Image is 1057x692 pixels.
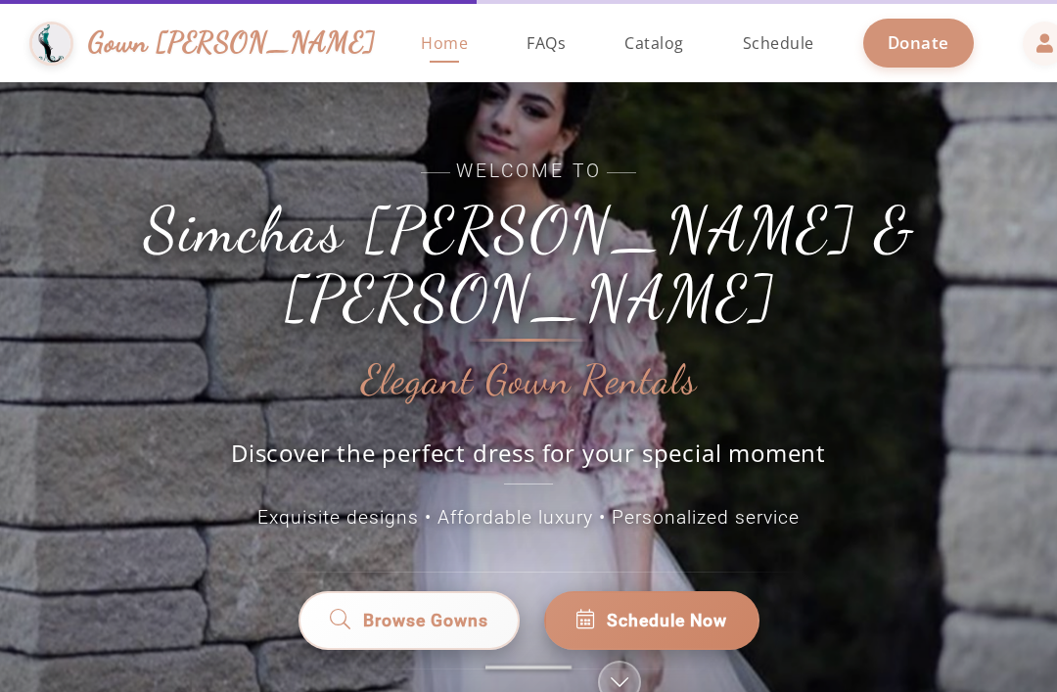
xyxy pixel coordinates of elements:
[507,4,585,82] a: FAQs
[29,17,356,70] a: Gown [PERSON_NAME]
[527,32,566,54] span: FAQs
[29,22,73,66] img: Gown Gmach Logo
[88,504,969,532] p: Exquisite designs • Affordable luxury • Personalized service
[863,19,974,67] a: Donate
[743,32,814,54] span: Schedule
[401,4,487,82] a: Home
[88,196,969,334] h1: Simchas [PERSON_NAME] & [PERSON_NAME]
[723,4,834,82] a: Schedule
[88,22,375,64] span: Gown [PERSON_NAME]
[607,608,727,633] span: Schedule Now
[362,607,489,633] span: Browse Gowns
[624,32,684,54] span: Catalog
[605,4,704,82] a: Catalog
[210,437,847,484] p: Discover the perfect dress for your special moment
[361,358,697,403] h2: Elegant Gown Rentals
[888,31,949,54] span: Donate
[88,158,969,186] span: Welcome to
[421,32,468,54] span: Home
